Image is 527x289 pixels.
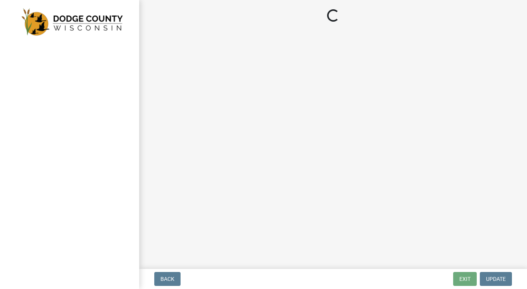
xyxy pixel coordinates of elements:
[160,276,174,282] span: Back
[15,8,127,36] img: Dodge County, Wisconsin
[453,272,477,286] button: Exit
[486,276,506,282] span: Update
[154,272,181,286] button: Back
[480,272,512,286] button: Update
